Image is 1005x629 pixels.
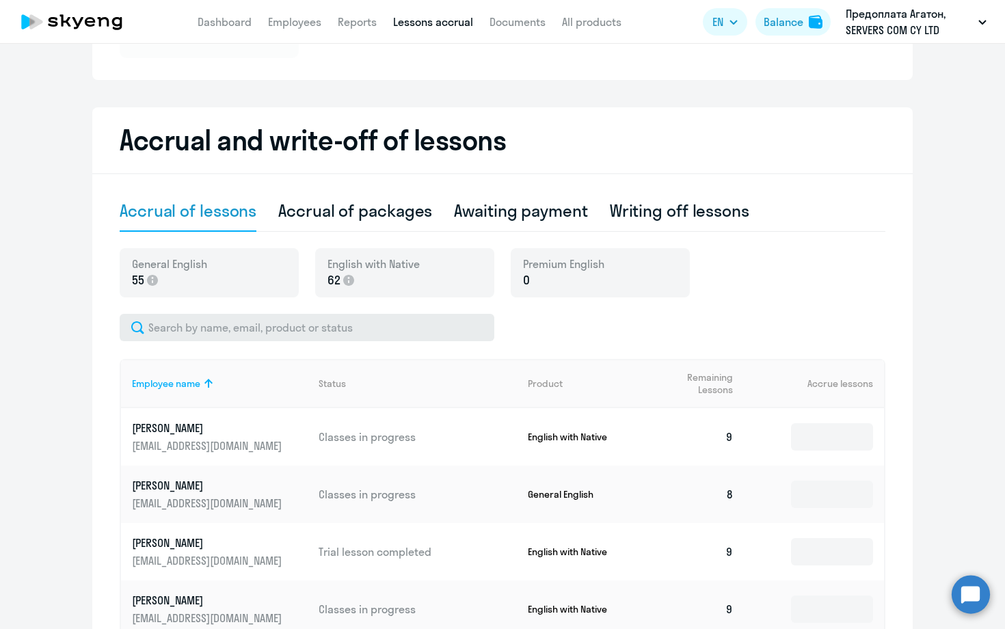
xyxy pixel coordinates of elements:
span: 55 [132,271,144,289]
div: Status [319,377,346,390]
td: 9 [649,408,745,466]
div: Remaining Lessons [660,371,745,396]
div: Product [528,377,649,390]
a: [PERSON_NAME][EMAIL_ADDRESS][DOMAIN_NAME] [132,535,308,568]
th: Accrue lessons [745,359,884,408]
a: Lessons accrual [393,15,473,29]
p: [EMAIL_ADDRESS][DOMAIN_NAME] [132,553,285,568]
span: 62 [327,271,340,289]
p: Classes in progress [319,602,517,617]
p: English with Native [528,603,630,615]
p: [EMAIL_ADDRESS][DOMAIN_NAME] [132,611,285,626]
p: [PERSON_NAME] [132,478,285,493]
a: [PERSON_NAME][EMAIL_ADDRESS][DOMAIN_NAME] [132,478,308,511]
a: [PERSON_NAME][EMAIL_ADDRESS][DOMAIN_NAME] [132,593,308,626]
p: English with Native [528,431,630,443]
span: Remaining Lessons [660,371,733,396]
span: EN [712,14,723,30]
a: Reports [338,15,377,29]
a: [PERSON_NAME][EMAIL_ADDRESS][DOMAIN_NAME] [132,420,308,453]
td: 8 [649,466,745,523]
div: Employee name [132,377,308,390]
div: Employee name [132,377,200,390]
input: Search by name, email, product or status [120,314,494,341]
p: [PERSON_NAME] [132,535,285,550]
button: Предоплата Агатон, SERVERS COM CY LTD [839,5,993,38]
span: 0 [523,271,530,289]
p: General English [528,488,630,500]
span: General English [132,256,207,271]
div: Accrual of lessons [120,200,256,222]
div: Product [528,377,563,390]
p: [PERSON_NAME] [132,420,285,436]
p: [EMAIL_ADDRESS][DOMAIN_NAME] [132,496,285,511]
p: Classes in progress [319,487,517,502]
button: EN [703,8,747,36]
a: Dashboard [198,15,252,29]
button: Balancebalance [755,8,831,36]
p: Trial lesson completed [319,544,517,559]
div: Accrual of packages [278,200,432,222]
img: balance [809,15,822,29]
div: Status [319,377,517,390]
div: Awaiting payment [454,200,587,222]
td: 9 [649,523,745,580]
p: [PERSON_NAME] [132,593,285,608]
span: English with Native [327,256,420,271]
div: Balance [764,14,803,30]
span: Premium English [523,256,604,271]
p: Classes in progress [319,429,517,444]
p: English with Native [528,546,630,558]
a: Employees [268,15,321,29]
h2: Accrual and write-off of lessons [120,124,885,157]
p: [EMAIL_ADDRESS][DOMAIN_NAME] [132,438,285,453]
a: Documents [490,15,546,29]
a: All products [562,15,621,29]
p: Предоплата Агатон, SERVERS COM CY LTD [846,5,973,38]
div: Writing off lessons [610,200,749,222]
